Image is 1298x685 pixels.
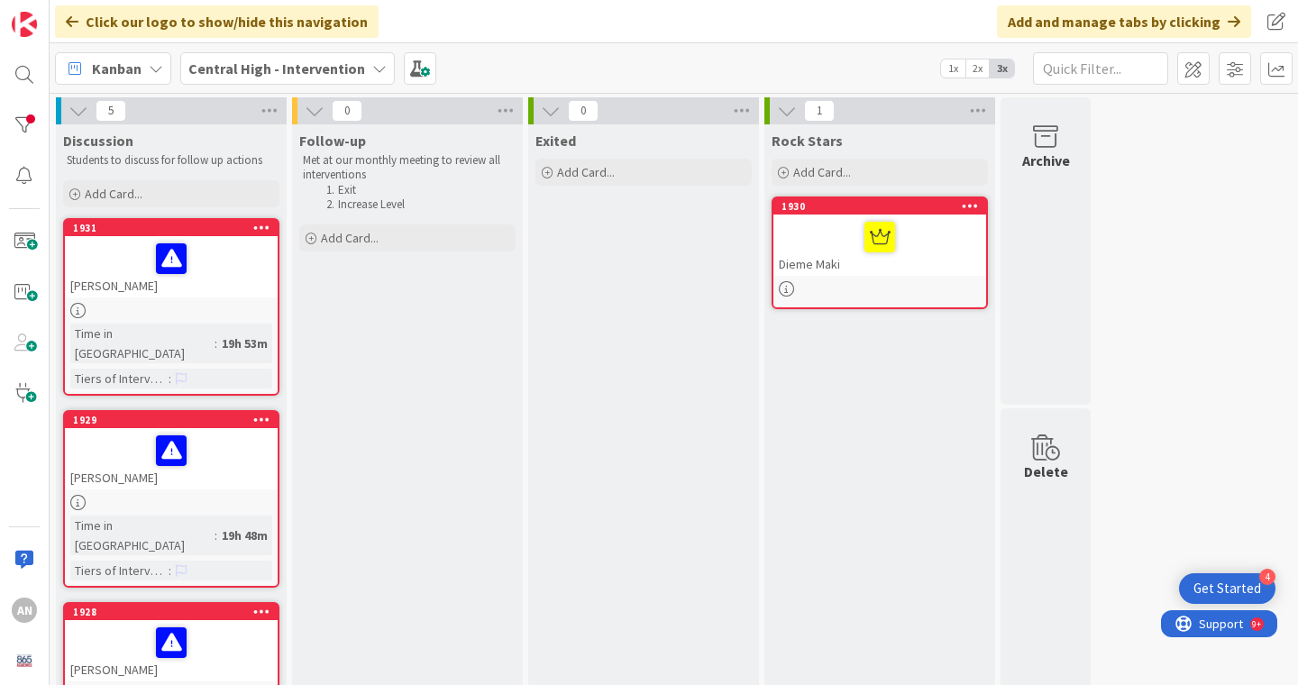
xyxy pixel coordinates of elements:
[773,215,986,276] div: Dieme Maki
[65,604,278,620] div: 1928
[965,59,990,78] span: 2x
[321,183,513,197] li: Exit
[169,561,171,580] span: :
[793,164,851,180] span: Add Card...
[804,100,835,122] span: 1
[65,428,278,489] div: [PERSON_NAME]
[96,100,126,122] span: 5
[63,132,133,150] span: Discussion
[12,598,37,623] div: AN
[65,236,278,297] div: [PERSON_NAME]
[70,516,215,555] div: Time in [GEOGRAPHIC_DATA]
[70,369,169,388] div: Tiers of Intervention
[568,100,599,122] span: 0
[772,132,843,150] span: Rock Stars
[941,59,965,78] span: 1x
[217,525,272,545] div: 19h 48m
[63,410,279,588] a: 1929[PERSON_NAME]Time in [GEOGRAPHIC_DATA]:19h 48mTiers of Intervention:
[55,5,379,38] div: Click our logo to show/hide this navigation
[1259,569,1275,585] div: 4
[782,200,986,213] div: 1930
[73,606,278,618] div: 1928
[38,3,82,24] span: Support
[1033,52,1168,85] input: Quick Filter...
[67,153,276,168] p: Students to discuss for follow up actions
[85,186,142,202] span: Add Card...
[169,369,171,388] span: :
[188,59,365,78] b: Central High - Intervention
[65,604,278,681] div: 1928[PERSON_NAME]
[773,198,986,215] div: 1930
[1179,573,1275,604] div: Open Get Started checklist, remaining modules: 4
[990,59,1014,78] span: 3x
[65,220,278,236] div: 1931
[332,100,362,122] span: 0
[535,132,576,150] span: Exited
[91,7,100,22] div: 9+
[1022,150,1070,171] div: Archive
[70,561,169,580] div: Tiers of Intervention
[63,218,279,396] a: 1931[PERSON_NAME]Time in [GEOGRAPHIC_DATA]:19h 53mTiers of Intervention:
[215,333,217,353] span: :
[65,412,278,489] div: 1929[PERSON_NAME]
[12,648,37,673] img: avatar
[217,333,272,353] div: 19h 53m
[772,196,988,309] a: 1930Dieme Maki
[92,58,142,79] span: Kanban
[997,5,1251,38] div: Add and manage tabs by clicking
[773,198,986,276] div: 1930Dieme Maki
[73,222,278,234] div: 1931
[321,230,379,246] span: Add Card...
[65,620,278,681] div: [PERSON_NAME]
[73,414,278,426] div: 1929
[1193,580,1261,598] div: Get Started
[321,197,513,212] li: Increase Level
[557,164,615,180] span: Add Card...
[12,12,37,37] img: Visit kanbanzone.com
[299,132,366,150] span: Follow-up
[215,525,217,545] span: :
[1024,461,1068,482] div: Delete
[303,153,512,183] p: Met at our monthly meeting to review all interventions
[65,220,278,297] div: 1931[PERSON_NAME]
[70,324,215,363] div: Time in [GEOGRAPHIC_DATA]
[65,412,278,428] div: 1929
